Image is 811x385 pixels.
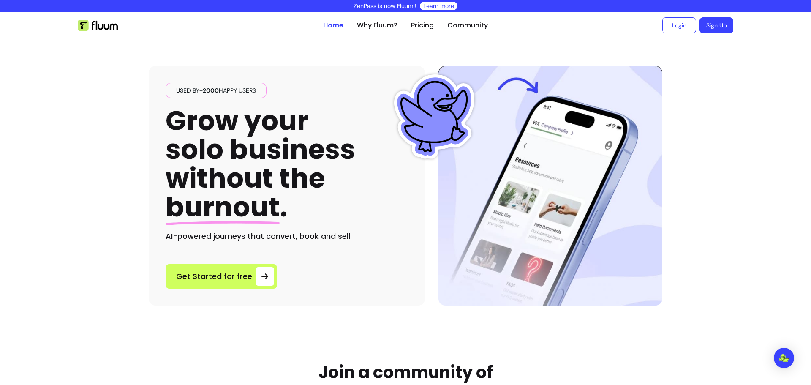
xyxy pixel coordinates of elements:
div: Open Intercom Messenger [774,348,794,368]
a: Home [323,20,343,30]
img: Hero [438,66,662,306]
img: Fluum Duck sticker [392,74,476,159]
a: Get Started for free [166,264,277,289]
img: Fluum Logo [78,20,118,31]
span: burnout [166,188,280,226]
p: ZenPass is now Fluum ! [354,2,416,10]
a: Login [662,17,696,33]
h2: AI-powered journeys that convert, book and sell. [166,230,408,242]
a: Community [447,20,488,30]
span: Used by happy users [173,86,259,95]
a: Learn more [423,2,454,10]
span: Get Started for free [176,270,252,282]
a: Sign Up [699,17,733,33]
h1: Grow your solo business without the . [166,106,355,222]
span: +2000 [199,87,219,94]
a: Why Fluum? [357,20,397,30]
a: Pricing [411,20,434,30]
